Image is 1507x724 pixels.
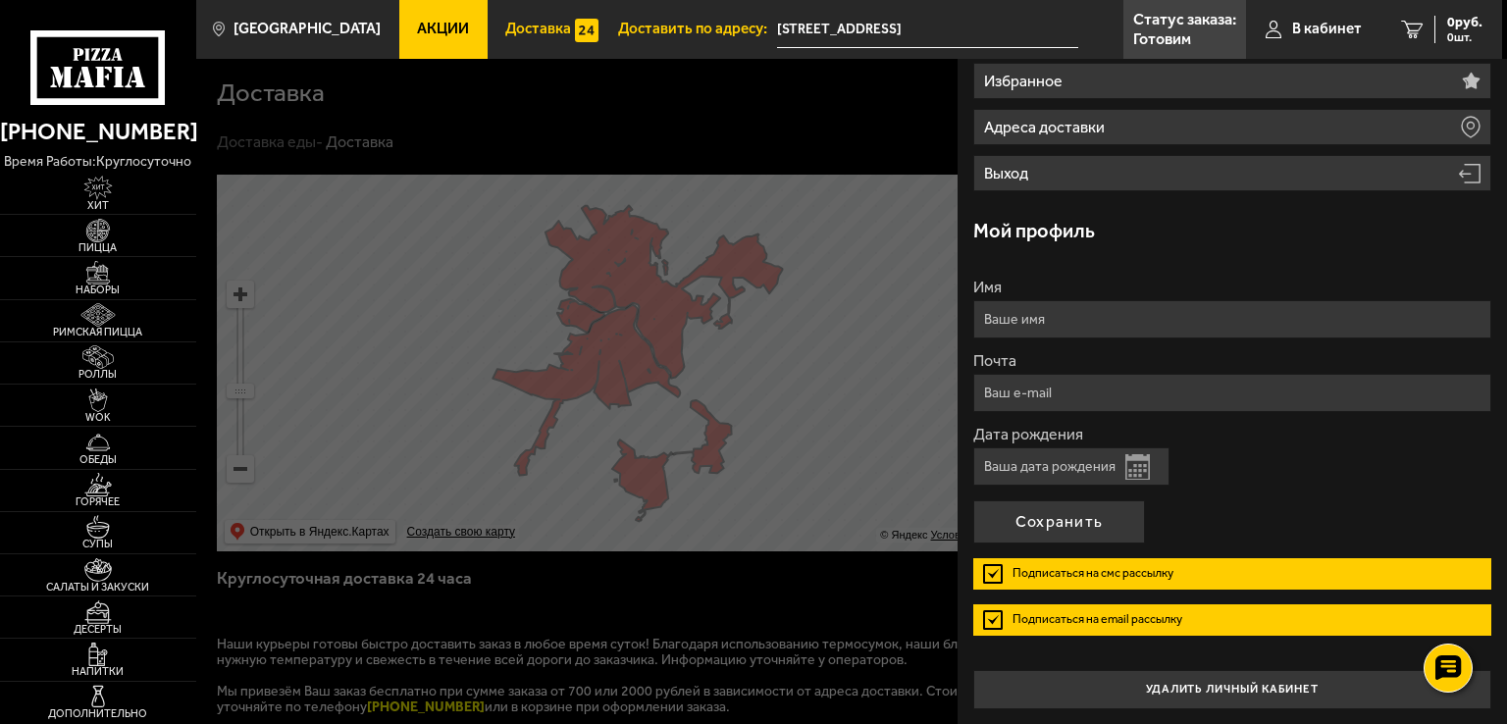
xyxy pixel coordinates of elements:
span: 0 руб. [1447,16,1482,29]
img: 15daf4d41897b9f0e9f617042186c801.svg [575,19,598,42]
span: проспект Просвещения, 14к4Б [777,12,1078,48]
label: Имя [973,280,1491,295]
button: удалить личный кабинет [973,670,1491,709]
button: Открыть календарь [1125,454,1150,480]
input: Ваша дата рождения [973,447,1169,486]
span: Акции [417,22,469,36]
span: 0 шт. [1447,31,1482,43]
button: Сохранить [973,500,1145,543]
span: В кабинет [1292,22,1362,36]
label: Подписаться на смс рассылку [973,558,1491,590]
label: Подписаться на email рассылку [973,604,1491,636]
span: [GEOGRAPHIC_DATA] [234,22,381,36]
p: Статус заказа: [1133,12,1236,27]
label: Почта [973,353,1491,369]
p: Адреса доставки [984,120,1109,135]
p: Готовим [1133,31,1191,47]
p: Избранное [984,74,1066,89]
p: Выход [984,166,1032,181]
h3: Мой профиль [973,221,1095,240]
span: Доставить по адресу: [618,22,777,36]
span: Доставка [505,22,571,36]
input: Ваш адрес доставки [777,12,1078,48]
input: Ваше имя [973,300,1491,338]
input: Ваш e-mail [973,374,1491,412]
label: Дата рождения [973,427,1491,442]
